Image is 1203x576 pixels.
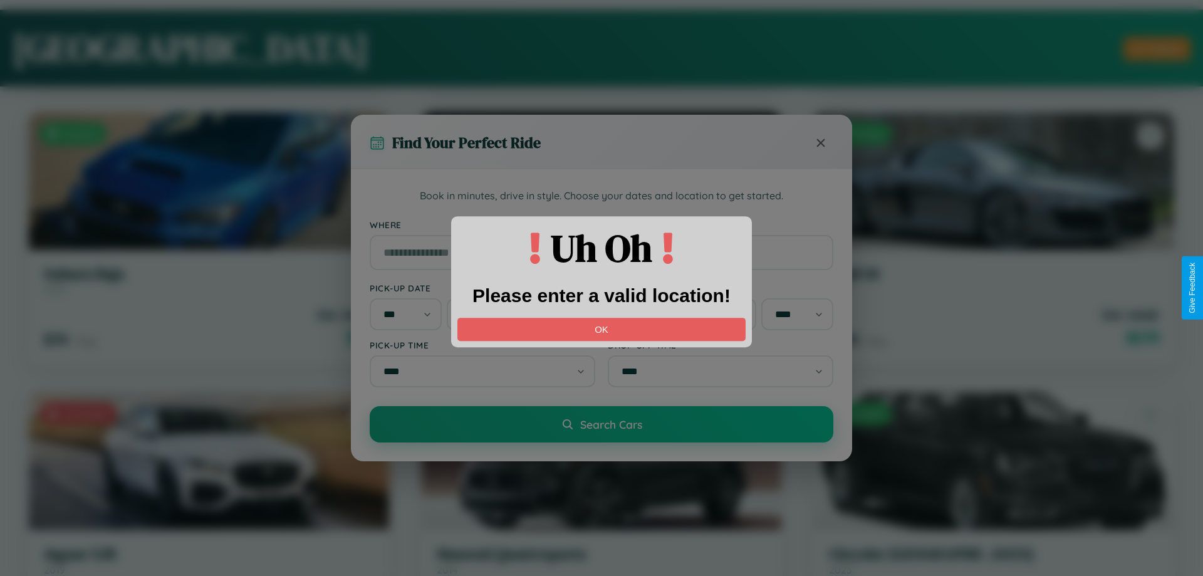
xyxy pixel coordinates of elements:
label: Drop-off Time [608,340,833,350]
label: Drop-off Date [608,283,833,293]
label: Pick-up Time [370,340,595,350]
span: Search Cars [580,417,642,431]
h3: Find Your Perfect Ride [392,132,541,153]
p: Book in minutes, drive in style. Choose your dates and location to get started. [370,188,833,204]
label: Where [370,219,833,230]
label: Pick-up Date [370,283,595,293]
